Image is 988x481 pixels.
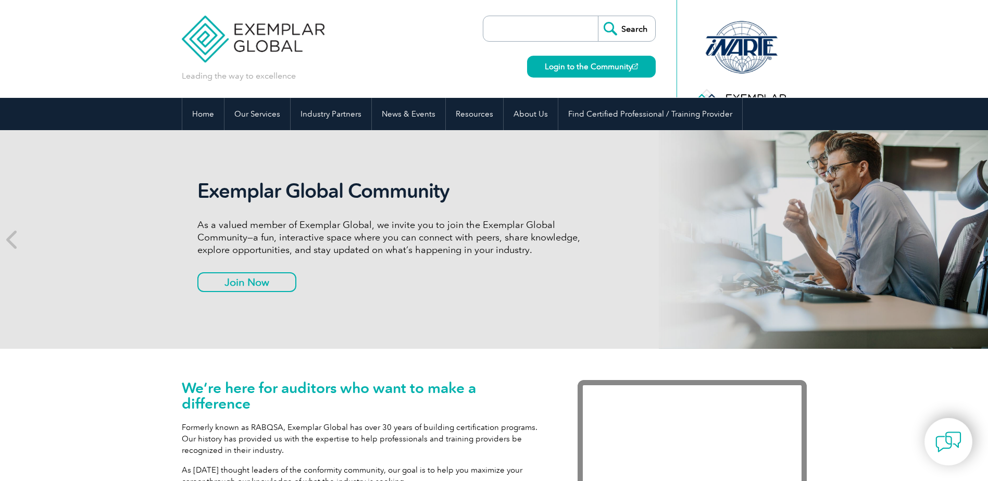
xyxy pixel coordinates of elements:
a: News & Events [372,98,445,130]
p: Formerly known as RABQSA, Exemplar Global has over 30 years of building certification programs. O... [182,422,546,456]
a: Home [182,98,224,130]
a: Login to the Community [527,56,656,78]
p: As a valued member of Exemplar Global, we invite you to join the Exemplar Global Community—a fun,... [197,219,588,256]
h1: We’re here for auditors who want to make a difference [182,380,546,411]
a: Resources [446,98,503,130]
img: contact-chat.png [935,429,961,455]
h2: Exemplar Global Community [197,179,588,203]
input: Search [598,16,655,41]
a: Find Certified Professional / Training Provider [558,98,742,130]
p: Leading the way to excellence [182,70,296,82]
a: About Us [504,98,558,130]
a: Our Services [224,98,290,130]
a: Industry Partners [291,98,371,130]
img: open_square.png [632,64,638,69]
a: Join Now [197,272,296,292]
